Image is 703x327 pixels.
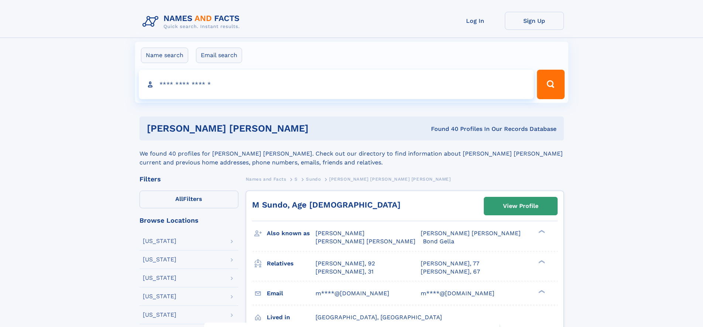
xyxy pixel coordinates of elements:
[316,230,365,237] span: [PERSON_NAME]
[446,12,505,30] a: Log In
[267,311,316,324] h3: Lived in
[316,268,373,276] a: [PERSON_NAME], 31
[537,229,545,234] div: ❯
[294,177,298,182] span: S
[316,238,416,245] span: [PERSON_NAME] [PERSON_NAME]
[246,174,286,184] a: Names and Facts
[141,48,188,63] label: Name search
[370,125,556,133] div: Found 40 Profiles In Our Records Database
[139,217,238,224] div: Browse Locations
[267,257,316,270] h3: Relatives
[252,200,400,209] a: M Sundo, Age [DEMOGRAPHIC_DATA]
[143,312,176,318] div: [US_STATE]
[306,177,321,182] span: Sundo
[423,238,454,245] span: Bond Gella
[306,174,321,184] a: Sundo
[139,70,534,99] input: search input
[175,195,183,202] span: All
[139,191,238,208] label: Filters
[537,289,545,294] div: ❯
[143,257,176,262] div: [US_STATE]
[139,176,238,182] div: Filters
[267,227,316,240] h3: Also known as
[503,198,538,215] div: View Profile
[329,177,451,182] span: [PERSON_NAME] [PERSON_NAME] [PERSON_NAME]
[267,287,316,300] h3: Email
[143,238,176,244] div: [US_STATE]
[294,174,298,184] a: S
[421,268,480,276] a: [PERSON_NAME], 67
[421,260,479,268] a: [PERSON_NAME], 77
[537,70,564,99] button: Search Button
[143,293,176,299] div: [US_STATE]
[139,140,564,167] div: We found 40 profiles for [PERSON_NAME] [PERSON_NAME]. Check out our directory to find information...
[537,259,545,264] div: ❯
[484,197,557,215] a: View Profile
[147,124,370,133] h1: [PERSON_NAME] [PERSON_NAME]
[421,230,521,237] span: [PERSON_NAME] [PERSON_NAME]
[196,48,242,63] label: Email search
[316,260,375,268] a: [PERSON_NAME], 92
[505,12,564,30] a: Sign Up
[143,275,176,281] div: [US_STATE]
[316,314,442,321] span: [GEOGRAPHIC_DATA], [GEOGRAPHIC_DATA]
[139,12,246,32] img: Logo Names and Facts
